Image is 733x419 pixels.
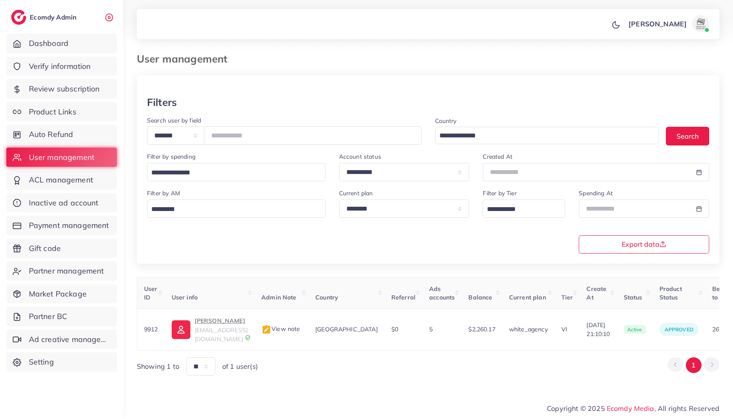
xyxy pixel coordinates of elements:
span: Copyright © 2025 [547,403,719,413]
div: Search for option [147,163,325,181]
span: Product Status [659,285,682,301]
span: Ads accounts [429,285,455,301]
label: Account status [339,152,381,161]
span: [EMAIL_ADDRESS][DOMAIN_NAME] [195,326,248,342]
span: Auto Refund [29,129,74,140]
input: Search for option [148,203,314,216]
span: $0 [391,325,398,333]
a: Ad creative management [6,330,117,349]
button: Go to page 1 [686,357,702,373]
label: Filter by Tier [483,189,516,197]
span: [DATE] 21:10:10 [586,321,610,338]
a: [PERSON_NAME][EMAIL_ADDRESS][DOMAIN_NAME] [172,316,248,343]
span: Tier [561,294,573,301]
span: User ID [144,285,158,301]
div: Search for option [483,200,565,218]
a: Gift code [6,239,117,258]
span: Balance [468,294,492,301]
label: Created At [483,152,512,161]
p: [PERSON_NAME] [628,19,687,29]
span: [GEOGRAPHIC_DATA] [315,325,378,333]
img: avatar [692,15,709,32]
img: admin_note.cdd0b510.svg [261,325,272,335]
a: Partner BC [6,307,117,326]
a: Inactive ad account [6,193,117,213]
span: 26790 [712,325,730,333]
span: of 1 user(s) [222,362,258,371]
span: Review subscription [29,83,100,94]
span: Partner BC [29,311,68,322]
a: Product Links [6,102,117,122]
a: Payment management [6,216,117,235]
span: Market Package [29,288,87,299]
span: Partner management [29,265,104,276]
span: View note [261,325,300,333]
label: Spending At [579,189,613,197]
span: Product Links [29,106,76,117]
img: 9CAL8B2pu8EFxCJHYAAAAldEVYdGRhdGU6Y3JlYXRlADIwMjItMTItMDlUMDQ6NTg6MzkrMDA6MDBXSlgLAAAAJXRFWHRkYXR... [245,335,251,341]
a: Setting [6,352,117,372]
a: Ecomdy Media [607,404,654,413]
span: active [624,325,646,334]
span: User management [29,152,94,163]
input: Search for option [484,203,554,216]
a: logoEcomdy Admin [11,10,79,25]
span: Gift code [29,243,61,254]
span: 9912 [144,325,158,333]
span: white_agency [509,325,548,333]
a: Verify information [6,57,117,76]
span: Payment management [29,220,109,231]
button: Search [666,127,709,145]
span: User info [172,294,198,301]
a: User management [6,148,117,167]
span: Belong to AM [712,285,733,301]
span: Verify information [29,61,91,72]
label: Filter by spending [147,152,195,161]
span: Inactive ad account [29,197,99,208]
span: $2,260.17 [468,325,495,333]
span: Setting [29,356,54,368]
span: Dashboard [29,38,68,49]
span: approved [665,326,693,333]
h3: Filters [147,96,177,108]
span: Current plan [509,294,546,301]
a: Market Package [6,284,117,304]
label: Current plan [339,189,373,197]
button: Export data [579,235,709,254]
a: [PERSON_NAME]avatar [624,15,713,32]
span: , All rights Reserved [654,403,719,413]
span: Showing 1 to [137,362,179,371]
h3: User management [137,53,234,65]
ul: Pagination [668,357,719,373]
h2: Ecomdy Admin [30,13,79,21]
a: Partner management [6,261,117,281]
a: ACL management [6,170,117,190]
p: [PERSON_NAME] [195,316,248,326]
a: Auto Refund [6,125,117,144]
img: ic-user-info.36bf1079.svg [172,320,190,339]
span: ACL management [29,174,93,185]
a: Review subscription [6,79,117,99]
label: Filter by AM [147,189,180,197]
div: Search for option [147,200,325,218]
a: Dashboard [6,34,117,53]
span: Admin Note [261,294,297,301]
input: Search for option [148,166,314,180]
label: Search user by field [147,116,201,125]
span: Ad creative management [29,334,110,345]
span: VI [561,325,567,333]
div: Search for option [435,127,659,144]
span: Status [624,294,642,301]
input: Search for option [436,129,648,143]
span: Export data [622,241,666,248]
label: Country [435,117,457,125]
span: 5 [429,325,433,333]
span: Referral [391,294,416,301]
img: logo [11,10,26,25]
span: Create At [586,285,606,301]
span: Country [315,294,338,301]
